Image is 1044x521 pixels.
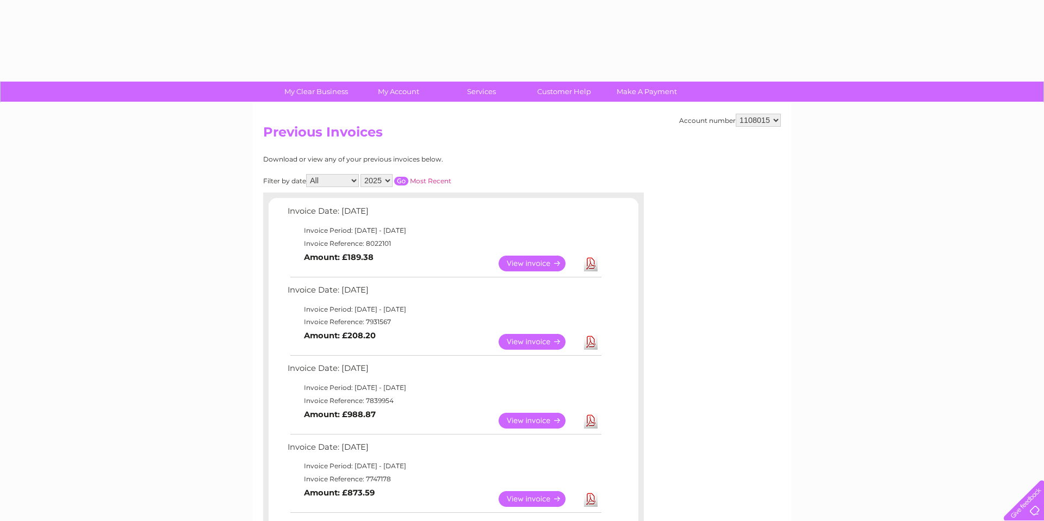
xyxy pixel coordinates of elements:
[285,237,603,250] td: Invoice Reference: 8022101
[304,410,376,419] b: Amount: £988.87
[285,394,603,407] td: Invoice Reference: 7839954
[584,491,598,507] a: Download
[584,256,598,271] a: Download
[285,283,603,303] td: Invoice Date: [DATE]
[285,303,603,316] td: Invoice Period: [DATE] - [DATE]
[304,488,375,498] b: Amount: £873.59
[499,413,579,429] a: View
[285,204,603,224] td: Invoice Date: [DATE]
[304,252,374,262] b: Amount: £189.38
[584,334,598,350] a: Download
[285,473,603,486] td: Invoice Reference: 7747178
[285,381,603,394] td: Invoice Period: [DATE] - [DATE]
[263,174,549,187] div: Filter by date
[304,331,376,340] b: Amount: £208.20
[679,114,781,127] div: Account number
[263,156,549,163] div: Download or view any of your previous invoices below.
[499,334,579,350] a: View
[285,361,603,381] td: Invoice Date: [DATE]
[263,125,781,145] h2: Previous Invoices
[410,177,451,185] a: Most Recent
[499,491,579,507] a: View
[285,440,603,460] td: Invoice Date: [DATE]
[437,82,526,102] a: Services
[285,460,603,473] td: Invoice Period: [DATE] - [DATE]
[285,224,603,237] td: Invoice Period: [DATE] - [DATE]
[602,82,692,102] a: Make A Payment
[519,82,609,102] a: Customer Help
[354,82,444,102] a: My Account
[584,413,598,429] a: Download
[285,315,603,328] td: Invoice Reference: 7931567
[499,256,579,271] a: View
[271,82,361,102] a: My Clear Business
